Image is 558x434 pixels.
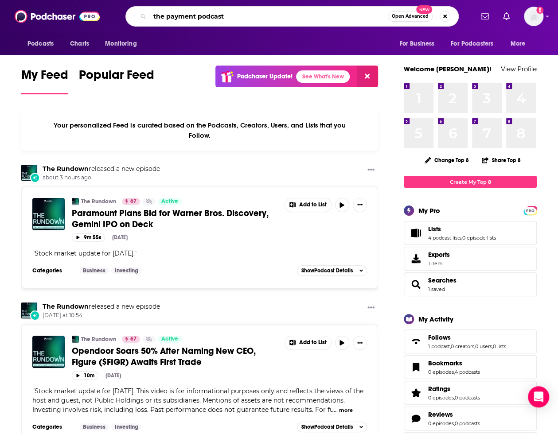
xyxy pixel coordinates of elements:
[237,73,293,80] p: Podchaser Update!
[407,227,425,239] a: Lists
[21,35,65,52] button: open menu
[475,343,492,349] a: 0 users
[150,9,388,23] input: Search podcasts, credits, & more...
[15,8,100,25] img: Podchaser - Follow, Share and Rate Podcasts
[299,201,327,208] span: Add to List
[81,336,116,343] a: The Rundown
[32,387,363,414] span: Stock market update for [DATE]. This video is for informational purposes only and reflects the vi...
[122,336,140,343] a: 67
[428,385,450,393] span: Ratings
[21,110,378,151] div: Your personalized Feed is curated based on the Podcasts, Creators, Users, and Lists that you Follow.
[492,343,493,349] span: ,
[404,221,537,245] span: Lists
[451,38,493,50] span: For Podcasters
[72,208,278,230] a: Paramount Plans Bid for Warner Bros. Discovery, Gemini IPO on Deck
[404,407,537,430] span: Reviews
[72,198,79,205] img: The Rundown
[416,5,432,14] span: New
[301,267,352,274] span: Show Podcast Details
[428,251,450,259] span: Exports
[388,11,433,22] button: Open AdvancedNew
[418,315,453,323] div: My Activity
[21,302,37,318] img: The Rundown
[428,235,461,241] a: 4 podcast lists
[32,423,72,430] h3: Categories
[30,173,40,182] div: New Episode
[32,336,65,368] img: Opendoor Soars 50% After Naming New CEO, Figure ($FIGR) Awaits First Trade
[72,371,98,380] button: 10m
[21,67,68,88] span: My Feed
[461,235,462,241] span: ,
[451,343,474,349] a: 0 creators
[477,9,492,24] a: Show notifications dropdown
[524,7,543,26] img: User Profile
[524,7,543,26] span: Logged in as gmalloy
[72,208,269,230] span: Paramount Plans Bid for Warner Bros. Discovery, Gemini IPO on Deck
[158,198,182,205] a: Active
[43,174,160,182] span: about 3 hours ago
[445,35,506,52] button: open menu
[418,206,440,215] div: My Pro
[428,225,441,233] span: Lists
[450,343,451,349] span: ,
[112,234,128,240] div: [DATE]
[334,406,338,414] span: ...
[536,7,543,14] svg: Add a profile image
[21,165,37,181] img: The Rundown
[419,155,474,166] button: Change Top 8
[428,276,457,284] a: Searches
[525,207,535,213] a: PRO
[111,423,142,430] a: Investing
[353,336,367,350] button: Show More Button
[122,198,140,205] a: 67
[79,67,154,88] span: Popular Feed
[407,335,425,348] a: Follows
[428,333,506,341] a: Follows
[428,385,480,393] a: Ratings
[32,249,137,257] span: " "
[64,35,94,52] a: Charts
[353,198,367,212] button: Show More Button
[158,336,182,343] a: Active
[161,335,178,344] span: Active
[474,343,475,349] span: ,
[493,343,506,349] a: 0 lists
[72,336,79,343] img: The Rundown
[43,165,89,173] a: The Rundown
[428,359,480,367] a: Bookmarks
[399,38,434,50] span: For Business
[499,9,513,24] a: Show notifications dropdown
[404,355,537,379] span: Bookmarks
[407,361,425,373] a: Bookmarks
[393,35,445,52] button: open menu
[79,423,109,430] a: Business
[404,272,537,296] span: Searches
[72,345,278,368] a: Opendoor Soars 50% After Naming New CEO, Figure ($FIGR) Awaits First Trade
[297,265,367,276] button: ShowPodcast Details
[428,395,454,401] a: 0 episodes
[428,359,462,367] span: Bookmarks
[511,38,526,50] span: More
[30,310,40,320] div: New Episode
[285,198,331,212] button: Show More Button
[43,165,160,173] h3: released a new episode
[524,7,543,26] button: Show profile menu
[528,386,549,407] div: Open Intercom Messenger
[481,151,521,169] button: Share Top 8
[79,267,109,274] a: Business
[404,65,492,73] a: Welcome [PERSON_NAME]!
[404,381,537,405] span: Ratings
[428,420,454,426] a: 0 episodes
[296,70,350,83] a: See What's New
[407,387,425,399] a: Ratings
[297,422,367,432] button: ShowPodcast Details
[32,198,65,230] a: Paramount Plans Bid for Warner Bros. Discovery, Gemini IPO on Deck
[428,343,450,349] a: 1 podcast
[428,369,454,375] a: 0 episodes
[21,67,68,94] a: My Feed
[462,235,496,241] a: 0 episode lists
